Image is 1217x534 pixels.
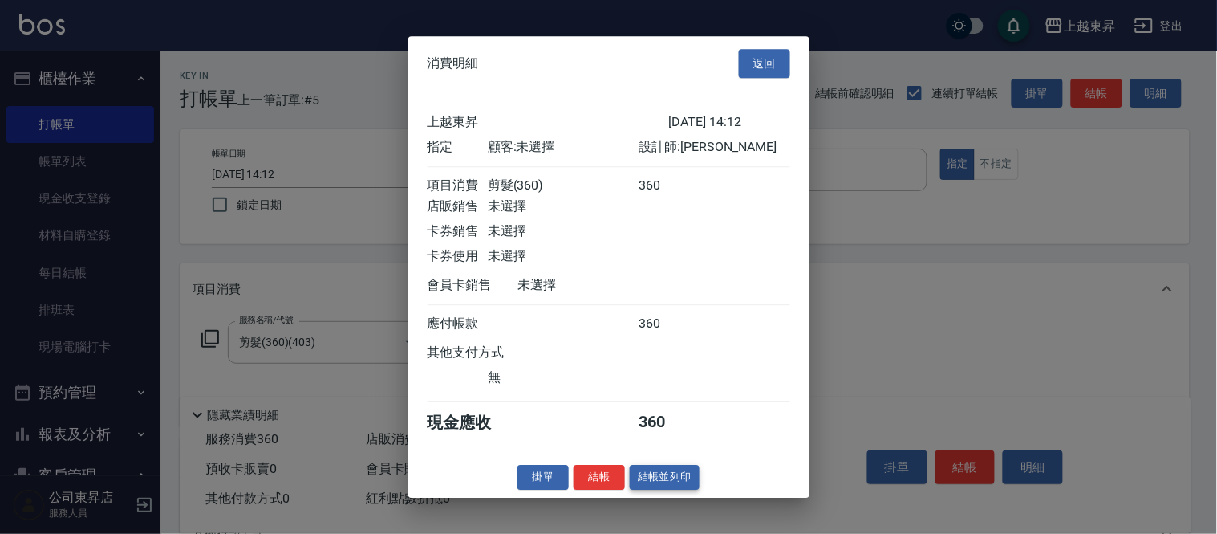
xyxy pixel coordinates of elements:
[639,412,699,434] div: 360
[488,177,639,194] div: 剪髮(360)
[669,114,790,131] div: [DATE] 14:12
[488,223,639,240] div: 未選擇
[428,177,488,194] div: 項目消費
[639,316,699,332] div: 360
[488,139,639,156] div: 顧客: 未選擇
[518,277,669,294] div: 未選擇
[639,139,789,156] div: 設計師: [PERSON_NAME]
[428,316,488,332] div: 應付帳款
[428,248,488,265] div: 卡券使用
[488,248,639,265] div: 未選擇
[639,177,699,194] div: 360
[574,465,625,490] button: 結帳
[428,223,488,240] div: 卡券銷售
[739,49,790,79] button: 返回
[488,198,639,215] div: 未選擇
[428,412,518,434] div: 現金應收
[428,198,488,215] div: 店販銷售
[428,139,488,156] div: 指定
[428,277,518,294] div: 會員卡銷售
[630,465,700,490] button: 結帳並列印
[488,369,639,386] div: 無
[428,55,479,71] span: 消費明細
[428,344,549,361] div: 其他支付方式
[428,114,669,131] div: 上越東昇
[517,465,569,490] button: 掛單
